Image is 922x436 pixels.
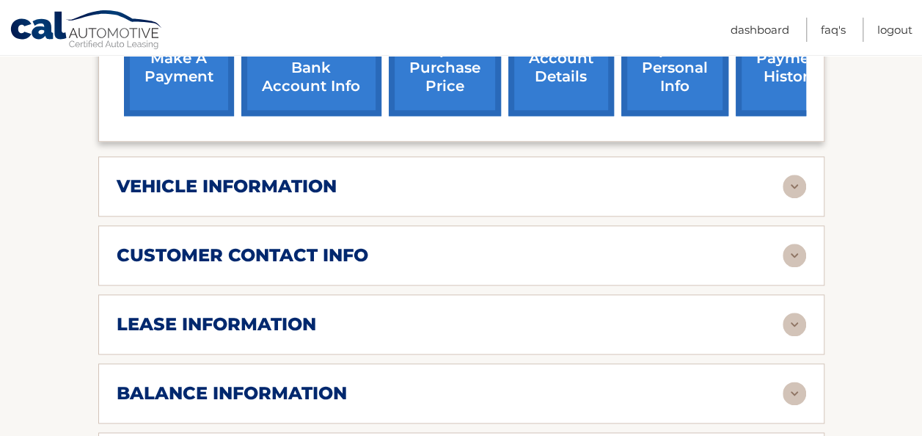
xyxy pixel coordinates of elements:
[389,20,501,116] a: request purchase price
[736,20,846,116] a: payment history
[731,18,789,42] a: Dashboard
[877,18,912,42] a: Logout
[621,20,728,116] a: update personal info
[117,313,316,335] h2: lease information
[241,20,381,116] a: Add/Remove bank account info
[124,20,234,116] a: make a payment
[117,382,347,404] h2: balance information
[783,244,806,267] img: accordion-rest.svg
[117,175,337,197] h2: vehicle information
[783,313,806,336] img: accordion-rest.svg
[117,244,368,266] h2: customer contact info
[508,20,614,116] a: account details
[783,382,806,405] img: accordion-rest.svg
[821,18,846,42] a: FAQ's
[10,10,164,52] a: Cal Automotive
[783,175,806,198] img: accordion-rest.svg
